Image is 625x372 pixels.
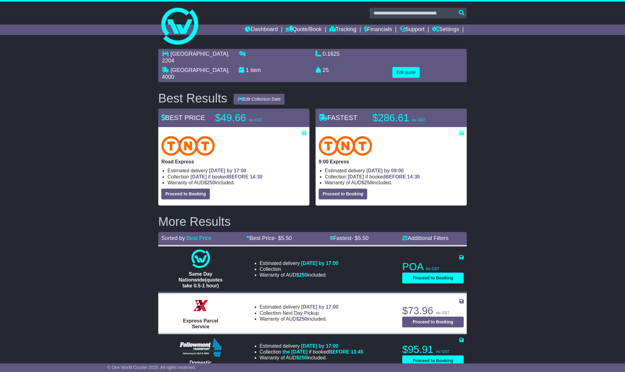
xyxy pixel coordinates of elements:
p: $73.96 [402,305,464,317]
a: Fastest- $5.50 [330,235,368,241]
span: 5.50 [358,235,368,241]
li: Warranty of AUD included. [167,180,306,186]
li: Collection [260,310,339,316]
a: Settings [432,25,459,35]
span: Sorted by [161,235,185,241]
span: if booked [191,174,262,179]
img: One World Courier: Same Day Nationwide(quotes take 0.5-1 hour) [191,250,210,268]
span: if booked [282,349,363,354]
span: Express Parcel Service [183,318,218,329]
button: Edit quote [392,67,420,78]
h2: More Results [158,215,467,228]
span: 14:30 [250,174,262,179]
span: [GEOGRAPHIC_DATA] [171,67,228,73]
span: BEFORE [385,174,406,179]
span: inc GST [426,267,439,271]
a: Financials [364,25,392,35]
button: Proceed to Booking [402,273,464,283]
span: [DATE] [348,174,364,179]
li: Collection [260,349,364,355]
span: [DATE] [191,174,207,179]
li: Warranty of AUD included. [260,316,339,322]
span: $ [296,355,307,360]
p: POA [402,261,464,273]
span: Next Day Pickup [282,310,319,316]
li: Estimated delivery [260,304,339,310]
li: Estimated delivery [260,343,364,349]
li: Collection [260,266,339,272]
button: Proceed to Booking [161,189,210,199]
span: inc GST [436,350,449,354]
span: [DATE] by 17:00 [301,261,339,266]
span: BEFORE [329,349,349,354]
span: [DATE] by 17:00 [209,168,246,173]
span: , 4000 [162,67,230,80]
span: 250 [299,272,307,278]
li: Warranty of AUD included. [260,355,364,361]
img: Border Express: Express Parcel Service [191,296,210,315]
p: $49.66 [215,112,292,124]
p: 9:00 Express [319,159,464,165]
div: Best Results [155,91,230,105]
span: FASTEST [319,114,357,122]
li: Warranty of AUD included. [325,180,464,186]
button: Proceed to Booking [402,317,464,327]
span: 250 [207,180,215,185]
a: Tracking [329,25,356,35]
button: Edit Collection Date [234,94,285,105]
img: TNT Domestic: 9:00 Express [319,136,372,156]
span: $ [296,272,307,278]
p: $286.61 [372,112,449,124]
span: if booked [348,174,420,179]
img: TNT Domestic: Road Express [161,136,215,156]
li: Warranty of AUD included. [260,272,339,278]
span: Same Day Nationwide(quotes take 0.5-1 hour) [179,271,222,288]
button: Proceed to Booking [319,189,367,199]
span: BEST PRICE [161,114,205,122]
span: © One World Courier 2025. All rights reserved. [107,365,196,370]
li: Collection [167,174,306,180]
p: Road Express [161,159,306,165]
a: Support [400,25,425,35]
span: 25 [323,67,329,73]
span: 5.50 [281,235,292,241]
span: $ [361,180,372,185]
span: 0.1625 [323,51,340,57]
span: , 2204 [162,51,230,64]
span: Domestic [190,360,212,365]
a: Dashboard [245,25,278,35]
button: Proceed to Booking [402,355,464,366]
span: inc GST [249,118,262,122]
span: 1 [246,67,249,73]
span: 14:30 [407,174,420,179]
span: BEFORE [228,174,249,179]
span: [DATE] by 09:00 [366,168,404,173]
a: Quote/Book [285,25,322,35]
a: Best Price- $5.50 [246,235,292,241]
span: item [250,67,261,73]
a: Best Price [187,235,212,241]
span: 250 [299,355,307,360]
p: $95.91 [402,343,464,356]
li: Collection [325,174,464,180]
span: $ [296,316,307,322]
span: [GEOGRAPHIC_DATA] [171,51,228,57]
li: Estimated delivery [167,168,306,174]
span: [DATE] by 17:00 [301,343,339,349]
a: Additional Filters [402,235,449,241]
span: [DATE] by 17:00 [301,304,339,310]
span: inc GST [412,118,425,122]
span: - $ [275,235,292,241]
span: $ [204,180,215,185]
span: - $ [351,235,368,241]
li: Estimated delivery [325,168,464,174]
span: 250 [364,180,372,185]
li: Estimated delivery [260,260,339,266]
span: 13:45 [351,349,363,354]
span: inc GST [436,311,449,315]
span: the [DATE] [282,349,307,354]
span: 250 [299,316,307,322]
img: Followmont Transport: Domestic [180,338,222,357]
